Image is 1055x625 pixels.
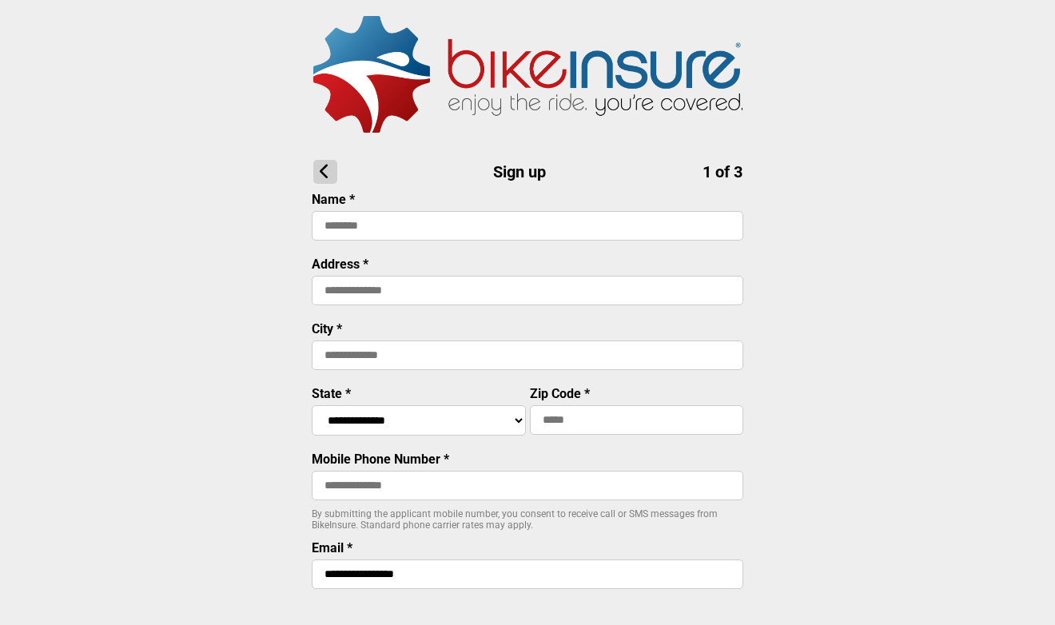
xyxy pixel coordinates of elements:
[312,257,368,272] label: Address *
[312,192,355,207] label: Name *
[312,452,449,467] label: Mobile Phone Number *
[312,386,351,401] label: State *
[312,321,342,336] label: City *
[313,160,742,184] h1: Sign up
[530,386,590,401] label: Zip Code *
[312,540,352,555] label: Email *
[703,162,742,181] span: 1 of 3
[312,508,743,531] p: By submitting the applicant mobile number, you consent to receive call or SMS messages from BikeI...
